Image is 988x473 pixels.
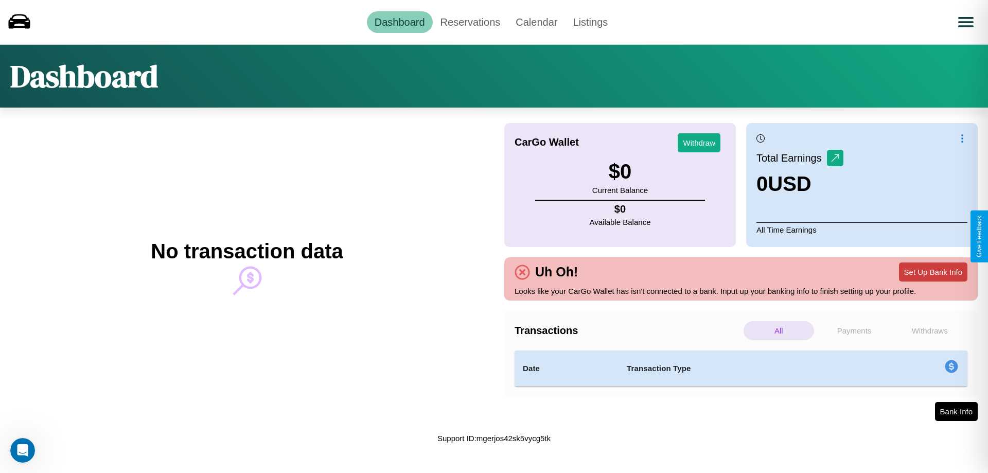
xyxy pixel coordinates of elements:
[530,265,583,279] h4: Uh Oh!
[10,55,158,97] h1: Dashboard
[756,222,967,237] p: All Time Earnings
[515,284,967,298] p: Looks like your CarGo Wallet has isn't connected to a bank. Input up your banking info to finish ...
[756,149,827,167] p: Total Earnings
[592,183,648,197] p: Current Balance
[894,321,965,340] p: Withdraws
[592,160,648,183] h3: $ 0
[151,240,343,263] h2: No transaction data
[976,216,983,257] div: Give Feedback
[935,402,978,421] button: Bank Info
[678,133,720,152] button: Withdraw
[437,431,551,445] p: Support ID: mgerjos42sk5vycg5tk
[367,11,433,33] a: Dashboard
[819,321,890,340] p: Payments
[10,438,35,463] iframe: Intercom live chat
[627,362,860,375] h4: Transaction Type
[951,8,980,37] button: Open menu
[523,362,610,375] h4: Date
[744,321,814,340] p: All
[508,11,565,33] a: Calendar
[565,11,615,33] a: Listings
[899,262,967,282] button: Set Up Bank Info
[515,351,967,387] table: simple table
[515,325,741,337] h4: Transactions
[515,136,579,148] h4: CarGo Wallet
[590,215,651,229] p: Available Balance
[756,172,843,196] h3: 0 USD
[590,203,651,215] h4: $ 0
[433,11,508,33] a: Reservations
